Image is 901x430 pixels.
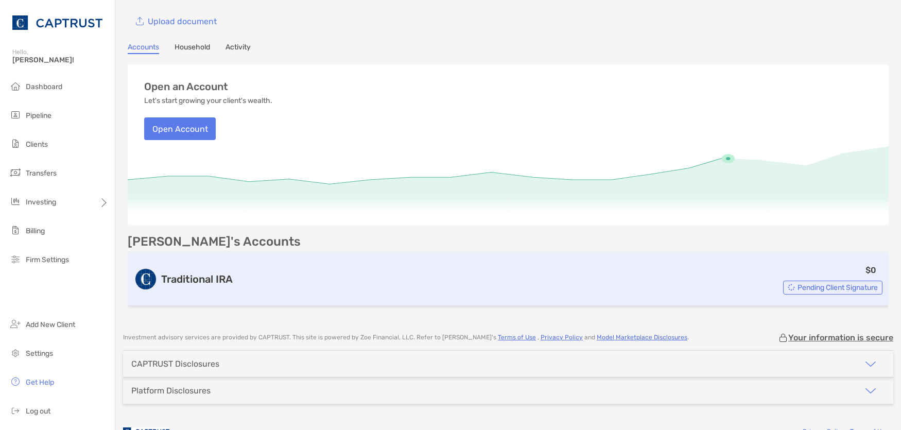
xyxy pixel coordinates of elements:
[161,273,233,285] h3: Traditional IRA
[144,117,216,140] button: Open Account
[26,198,56,207] span: Investing
[12,56,109,64] span: [PERSON_NAME]!
[144,97,272,105] p: Let's start growing your client's wealth.
[135,269,156,289] img: logo account
[136,17,144,26] img: button icon
[498,334,536,341] a: Terms of Use
[9,195,22,208] img: investing icon
[26,140,48,149] span: Clients
[26,82,62,91] span: Dashboard
[9,404,22,417] img: logout icon
[788,333,893,342] p: Your information is secure
[798,285,878,290] span: Pending Client Signature
[226,43,251,54] a: Activity
[865,264,876,277] p: $0
[26,378,54,387] span: Get Help
[9,80,22,92] img: dashboard icon
[9,318,22,330] img: add_new_client icon
[144,81,228,93] h3: Open an Account
[9,109,22,121] img: pipeline icon
[175,43,210,54] a: Household
[26,169,57,178] span: Transfers
[26,255,69,264] span: Firm Settings
[26,349,53,358] span: Settings
[131,386,211,395] div: Platform Disclosures
[26,320,75,329] span: Add New Client
[864,385,877,397] img: icon arrow
[128,43,159,54] a: Accounts
[9,137,22,150] img: clients icon
[9,347,22,359] img: settings icon
[9,166,22,179] img: transfers icon
[26,227,45,235] span: Billing
[788,284,795,291] img: Account Status icon
[12,4,102,41] img: CAPTRUST Logo
[9,253,22,265] img: firm-settings icon
[26,407,50,416] span: Log out
[128,10,224,32] a: Upload document
[128,235,301,248] p: [PERSON_NAME]'s Accounts
[9,224,22,236] img: billing icon
[864,358,877,370] img: icon arrow
[597,334,687,341] a: Model Marketplace Disclosures
[541,334,583,341] a: Privacy Policy
[131,359,219,369] div: CAPTRUST Disclosures
[123,334,689,341] p: Investment advisory services are provided by CAPTRUST . This site is powered by Zoe Financial, LL...
[26,111,51,120] span: Pipeline
[9,375,22,388] img: get-help icon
